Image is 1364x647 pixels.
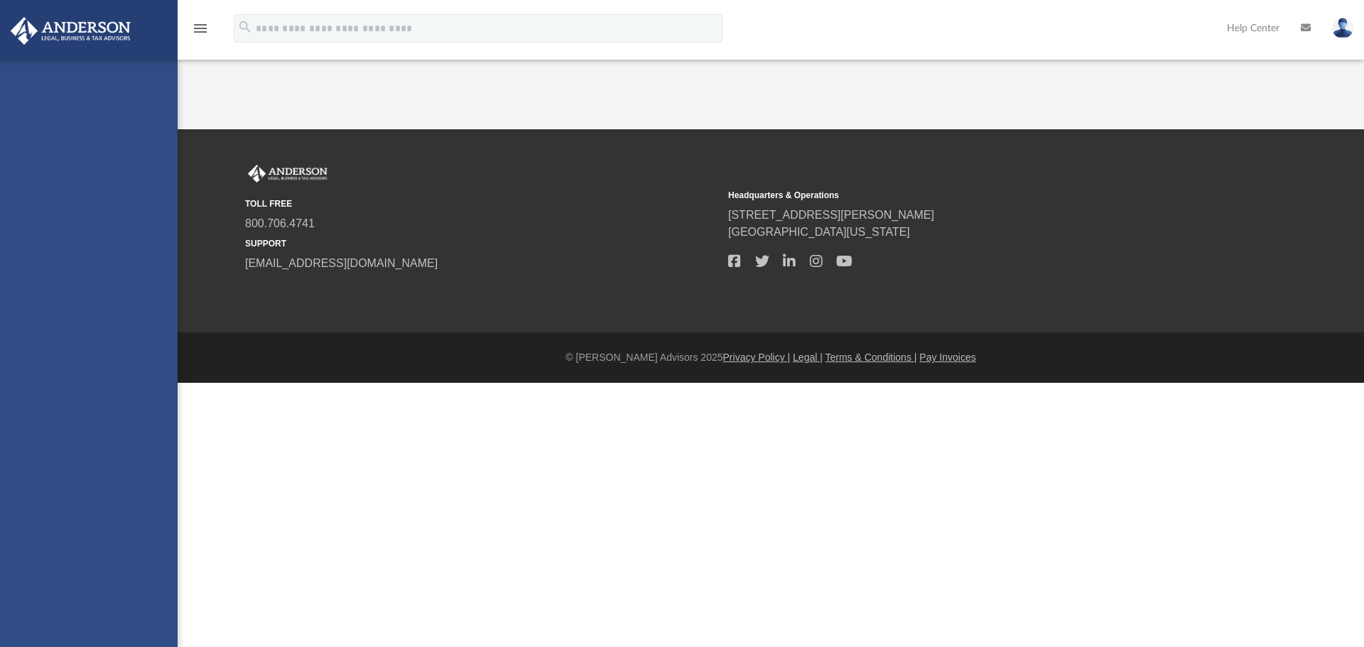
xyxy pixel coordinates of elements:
small: Headquarters & Operations [728,189,1201,202]
i: search [237,19,253,35]
i: menu [192,20,209,37]
small: SUPPORT [245,237,718,250]
div: © [PERSON_NAME] Advisors 2025 [178,350,1364,365]
a: menu [192,27,209,37]
a: Pay Invoices [919,352,975,363]
img: Anderson Advisors Platinum Portal [245,165,330,183]
a: [STREET_ADDRESS][PERSON_NAME] [728,209,934,221]
img: User Pic [1332,18,1353,38]
img: Anderson Advisors Platinum Portal [6,17,135,45]
small: TOLL FREE [245,197,718,210]
a: Privacy Policy | [723,352,791,363]
a: 800.706.4741 [245,217,315,229]
a: [GEOGRAPHIC_DATA][US_STATE] [728,226,910,238]
a: [EMAIL_ADDRESS][DOMAIN_NAME] [245,257,438,269]
a: Terms & Conditions | [826,352,917,363]
a: Legal | [793,352,823,363]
